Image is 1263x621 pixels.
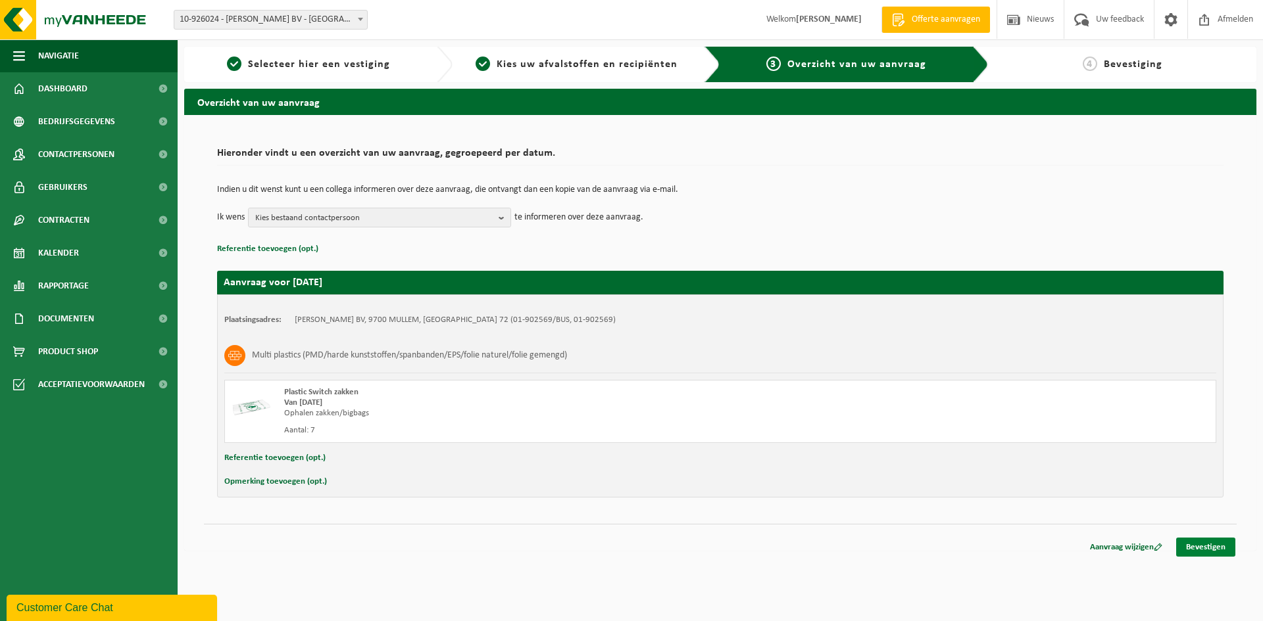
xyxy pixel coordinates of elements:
[224,449,326,467] button: Referentie toevoegen (opt.)
[38,237,79,269] span: Kalender
[217,208,245,227] p: Ik wens
[232,387,271,426] img: LP-SK-00500-LPE-16.png
[38,138,114,171] span: Contactpersonen
[224,277,322,288] strong: Aanvraag voor [DATE]
[217,185,1224,195] p: Indien u dit wenst kunt u een collega informeren over deze aanvraag, die ontvangt dan een kopie v...
[38,204,89,237] span: Contracten
[284,408,773,419] div: Ophalen zakken/bigbags
[284,398,322,407] strong: Van [DATE]
[514,208,643,227] p: te informeren over deze aanvraag.
[174,11,367,29] span: 10-926024 - HANS MOERMAN BV - NAZARETH
[766,57,781,71] span: 3
[248,59,390,70] span: Selecteer hier een vestiging
[38,171,87,204] span: Gebruikers
[881,7,990,33] a: Offerte aanvragen
[174,10,368,30] span: 10-926024 - HANS MOERMAN BV - NAZARETH
[295,315,616,325] td: [PERSON_NAME] BV, 9700 MULLEM, [GEOGRAPHIC_DATA] 72 (01-902569/BUS, 01-902569)
[38,39,79,72] span: Navigatie
[787,59,926,70] span: Overzicht van uw aanvraag
[284,388,359,396] span: Plastic Switch zakken
[191,57,426,72] a: 1Selecteer hier een vestiging
[908,13,983,26] span: Offerte aanvragen
[7,592,220,621] iframe: chat widget
[252,345,567,366] h3: Multi plastics (PMD/harde kunststoffen/spanbanden/EPS/folie naturel/folie gemengd)
[1083,57,1097,71] span: 4
[217,148,1224,166] h2: Hieronder vindt u een overzicht van uw aanvraag, gegroepeerd per datum.
[497,59,678,70] span: Kies uw afvalstoffen en recipiënten
[1104,59,1162,70] span: Bevestiging
[1080,538,1172,557] a: Aanvraag wijzigen
[248,208,511,227] button: Kies bestaand contactpersoon
[796,14,862,24] strong: [PERSON_NAME]
[38,368,145,401] span: Acceptatievoorwaarden
[476,57,490,71] span: 2
[38,105,115,138] span: Bedrijfsgegevens
[224,315,282,324] strong: Plaatsingsadres:
[38,72,87,105] span: Dashboard
[284,425,773,436] div: Aantal: 7
[227,57,241,71] span: 1
[459,57,695,72] a: 2Kies uw afvalstoffen en recipiënten
[184,89,1256,114] h2: Overzicht van uw aanvraag
[217,241,318,258] button: Referentie toevoegen (opt.)
[38,269,89,302] span: Rapportage
[1176,538,1235,557] a: Bevestigen
[38,335,98,368] span: Product Shop
[38,302,94,335] span: Documenten
[224,473,327,490] button: Opmerking toevoegen (opt.)
[255,208,493,228] span: Kies bestaand contactpersoon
